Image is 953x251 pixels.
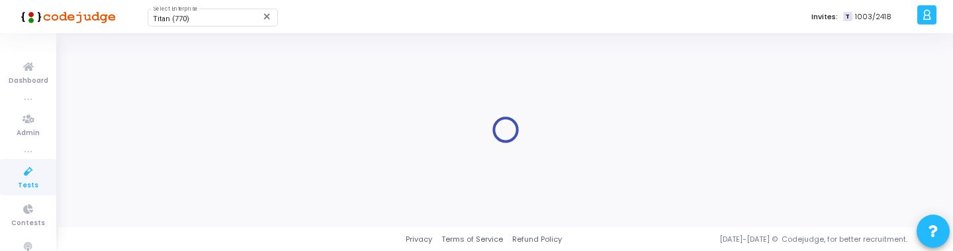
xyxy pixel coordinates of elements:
div: [DATE]-[DATE] © Codejudge, for better recruitment. [562,234,936,245]
a: Refund Policy [512,234,562,245]
span: T [843,12,852,22]
span: Admin [17,128,40,139]
img: logo [17,3,116,30]
span: Tests [18,180,38,191]
mat-icon: Clear [262,11,273,22]
a: Privacy [406,234,432,245]
a: Terms of Service [441,234,503,245]
span: Contests [11,218,45,229]
span: Titan (770) [153,15,189,23]
span: Dashboard [9,75,48,87]
span: 1003/2418 [855,11,891,23]
label: Invites: [811,11,838,23]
